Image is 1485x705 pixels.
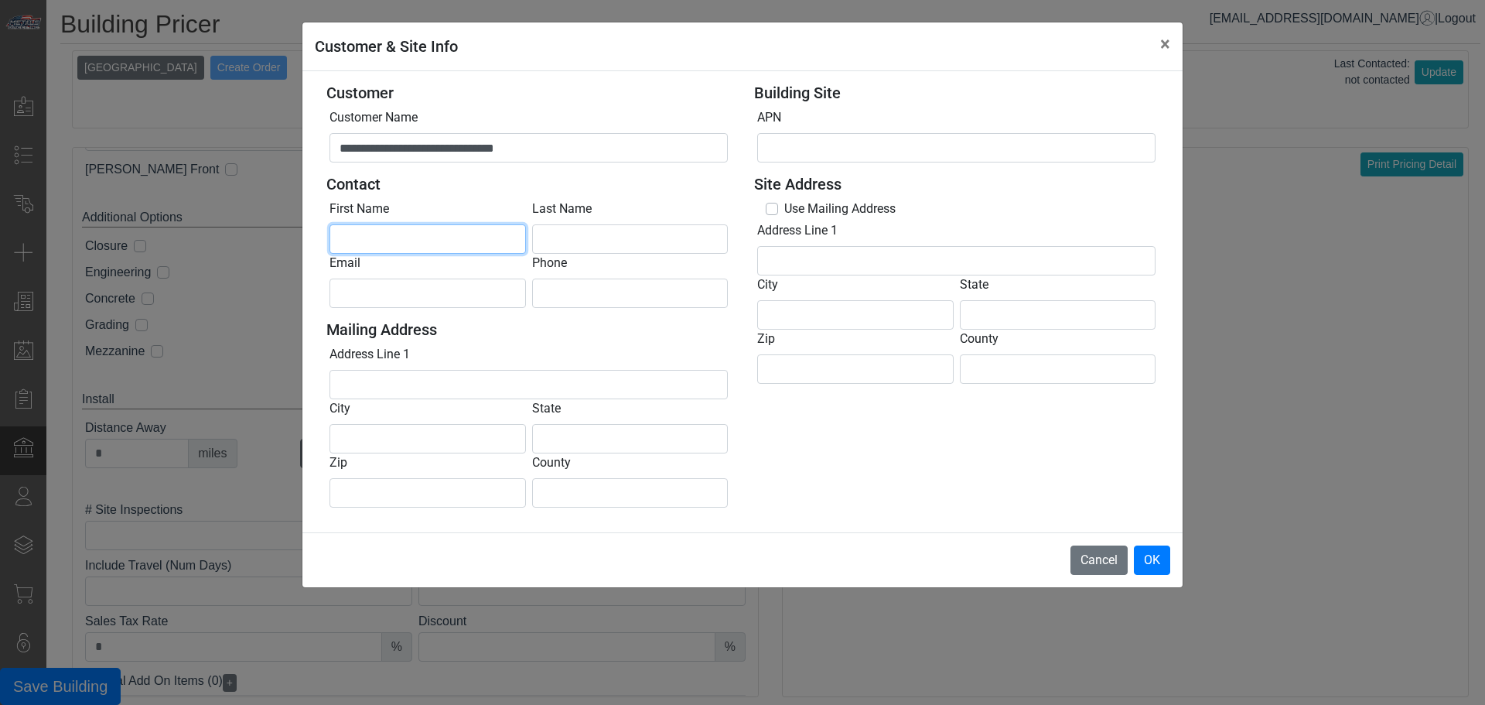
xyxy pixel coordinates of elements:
h5: Contact [326,175,731,193]
button: Cancel [1070,546,1128,575]
button: Close [1148,22,1183,66]
label: Use Mailing Address [784,200,896,218]
label: City [757,275,778,294]
label: Zip [329,453,347,472]
label: Zip [757,330,775,348]
label: Last Name [532,200,592,218]
label: Address Line 1 [329,345,410,364]
label: APN [757,108,781,127]
label: Email [329,254,360,272]
button: OK [1134,546,1170,575]
h5: Mailing Address [326,320,731,339]
label: State [960,275,988,294]
label: County [960,330,999,348]
label: Customer Name [329,108,418,127]
h5: Building Site [754,84,1159,102]
label: Phone [532,254,567,272]
label: State [532,399,561,418]
label: City [329,399,350,418]
h5: Customer & Site Info [315,35,458,58]
label: Address Line 1 [757,221,838,240]
h5: Site Address [754,175,1159,193]
label: County [532,453,571,472]
h5: Customer [326,84,731,102]
label: First Name [329,200,389,218]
